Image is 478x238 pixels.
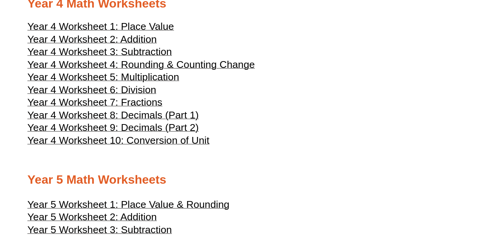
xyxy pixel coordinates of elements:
[28,122,199,133] span: Year 4 Worksheet 9: Decimals (Part 2)
[28,49,172,57] a: Year 4 Worksheet 3: Subtraction
[28,227,172,235] a: Year 5 Worksheet 3: Subtraction
[28,113,199,120] a: Year 4 Worksheet 8: Decimals (Part 1)
[28,172,451,188] h2: Year 5 Math Worksheets
[28,199,229,210] span: Year 5 Worksheet 1: Place Value & Rounding
[28,211,157,223] span: Year 5 Worksheet 2: Addition
[28,125,199,133] a: Year 4 Worksheet 9: Decimals (Part 2)
[28,202,229,210] a: Year 5 Worksheet 1: Place Value & Rounding
[28,75,179,82] a: Year 4 Worksheet 5: Multiplication
[28,97,162,108] span: Year 4 Worksheet 7: Fractions
[28,109,199,121] span: Year 4 Worksheet 8: Decimals (Part 1)
[28,100,162,107] a: Year 4 Worksheet 7: Fractions
[28,62,255,70] a: Year 4 Worksheet 4: Rounding & Counting Change
[352,153,478,238] iframe: Chat Widget
[28,71,179,83] span: Year 4 Worksheet 5: Multiplication
[28,37,157,45] a: Year 4 Worksheet 2: Addition
[28,224,172,235] span: Year 5 Worksheet 3: Subtraction
[28,84,156,95] span: Year 4 Worksheet 6: Division
[28,34,157,45] span: Year 4 Worksheet 2: Addition
[28,135,210,146] span: Year 4 Worksheet 10: Conversion of Unit
[28,59,255,70] span: Year 4 Worksheet 4: Rounding & Counting Change
[28,46,172,57] span: Year 4 Worksheet 3: Subtraction
[28,21,174,32] span: Year 4 Worksheet 1: Place Value
[28,88,156,95] a: Year 4 Worksheet 6: Division
[28,24,174,32] a: Year 4 Worksheet 1: Place Value
[28,215,157,222] a: Year 5 Worksheet 2: Addition
[28,138,210,146] a: Year 4 Worksheet 10: Conversion of Unit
